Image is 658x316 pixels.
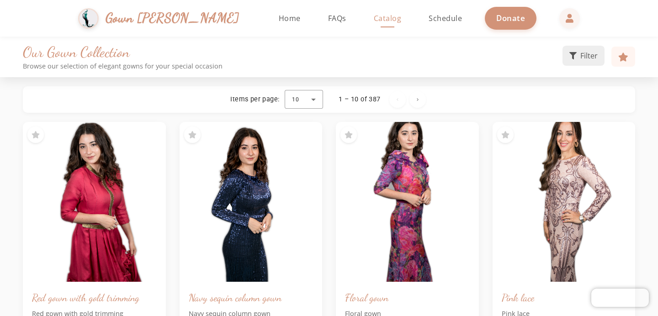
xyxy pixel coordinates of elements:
span: Filter [580,50,598,61]
button: Previous page [389,91,406,108]
iframe: Chatra live chat [591,289,649,307]
img: Navy sequin column gown [180,122,323,282]
img: Pink lace [493,122,636,282]
img: Floral gown [336,122,479,282]
span: FAQs [328,13,346,23]
h1: Our Gown Collection [23,43,562,61]
div: Items per page: [230,95,279,104]
h3: Navy sequin column gown [189,291,313,304]
span: Gown [PERSON_NAME] [106,8,239,28]
span: Schedule [429,13,462,23]
span: Donate [496,13,525,23]
img: Red gown with gold trimming [23,122,166,282]
p: Browse our selection of elegant gowns for your special occasion [23,62,562,70]
a: Donate [485,7,536,29]
h3: Floral gown [345,291,470,304]
span: Home [279,13,301,23]
h3: Pink lace [502,291,626,304]
h3: Red gown with gold trimming [32,291,157,304]
button: Filter [562,46,605,66]
button: Next page [409,91,426,108]
div: 1 – 10 of 387 [339,95,380,104]
a: Gown [PERSON_NAME] [78,6,249,31]
span: Catalog [374,13,402,23]
img: Gown Gmach Logo [78,8,99,29]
